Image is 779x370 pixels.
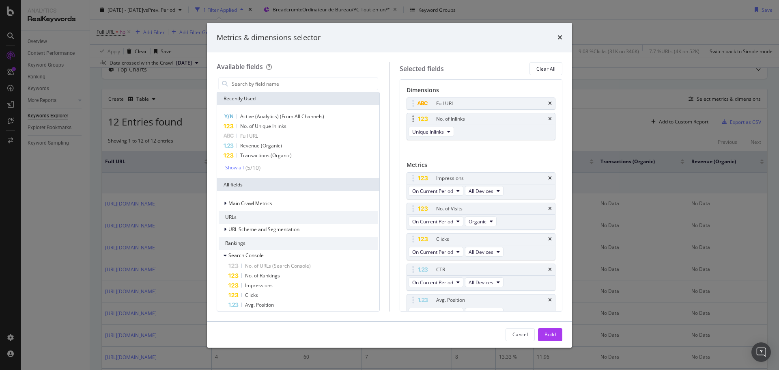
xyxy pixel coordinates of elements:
[245,282,273,289] span: Impressions
[544,331,556,338] div: Build
[240,142,282,149] span: Revenue (Organic)
[217,178,379,191] div: All fields
[245,301,274,308] span: Avg. Position
[548,206,552,211] div: times
[538,328,562,341] button: Build
[469,249,493,255] span: All Devices
[409,186,463,196] button: On Current Period
[409,308,463,318] button: On Current Period
[409,127,454,136] button: Unique Inlinks
[219,237,378,250] div: Rankings
[436,174,464,182] div: Impressions
[469,279,493,286] span: All Devices
[407,172,556,199] div: ImpressionstimesOn Current PeriodAll Devices
[436,205,463,213] div: No. of Visits
[245,272,280,279] span: No. of Rankings
[436,266,445,274] div: CTR
[548,298,552,303] div: times
[228,252,264,259] span: Search Console
[465,308,504,318] button: All Devices
[512,331,528,338] div: Cancel
[240,132,258,139] span: Full URL
[548,176,552,181] div: times
[548,117,552,121] div: times
[465,277,504,287] button: All Devices
[409,247,463,257] button: On Current Period
[548,267,552,272] div: times
[240,123,286,130] span: No. of Unique Inlinks
[407,86,556,97] div: Dimensions
[217,32,321,43] div: Metrics & dimensions selector
[407,264,556,291] div: CTRtimesOn Current PeriodAll Devices
[217,62,263,71] div: Available fields
[412,128,444,135] span: Unique Inlinks
[465,247,504,257] button: All Devices
[407,161,556,172] div: Metrics
[536,65,555,72] div: Clear All
[436,100,454,108] div: Full URL
[469,309,493,316] span: All Devices
[245,292,258,299] span: Clicks
[469,188,493,195] span: All Devices
[244,164,260,172] div: ( 5 / 10 )
[412,309,453,316] span: On Current Period
[469,218,486,225] span: Organic
[557,32,562,43] div: times
[412,188,453,195] span: On Current Period
[240,113,324,120] span: Active (Analytics) (From All Channels)
[548,101,552,106] div: times
[407,97,556,110] div: Full URLtimes
[409,216,463,226] button: On Current Period
[407,113,556,140] div: No. of InlinkstimesUnique Inlinks
[407,294,556,321] div: Avg. PositiontimesOn Current PeriodAll Devices
[240,152,292,159] span: Transactions (Organic)
[225,165,244,171] div: Show all
[409,277,463,287] button: On Current Period
[207,23,572,348] div: modal
[231,78,378,90] input: Search by field name
[436,115,465,123] div: No. of Inlinks
[529,62,562,75] button: Clear All
[465,216,497,226] button: Organic
[245,262,311,269] span: No. of URLs (Search Console)
[217,92,379,105] div: Recently Used
[219,211,378,224] div: URLs
[436,235,449,243] div: Clicks
[228,226,299,233] span: URL Scheme and Segmentation
[548,237,552,242] div: times
[436,296,465,304] div: Avg. Position
[412,279,453,286] span: On Current Period
[412,218,453,225] span: On Current Period
[465,186,504,196] button: All Devices
[407,203,556,230] div: No. of VisitstimesOn Current PeriodOrganic
[400,64,444,74] div: Selected fields
[228,200,272,207] span: Main Crawl Metrics
[407,233,556,260] div: ClickstimesOn Current PeriodAll Devices
[506,328,535,341] button: Cancel
[751,342,771,362] div: Open Intercom Messenger
[412,249,453,255] span: On Current Period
